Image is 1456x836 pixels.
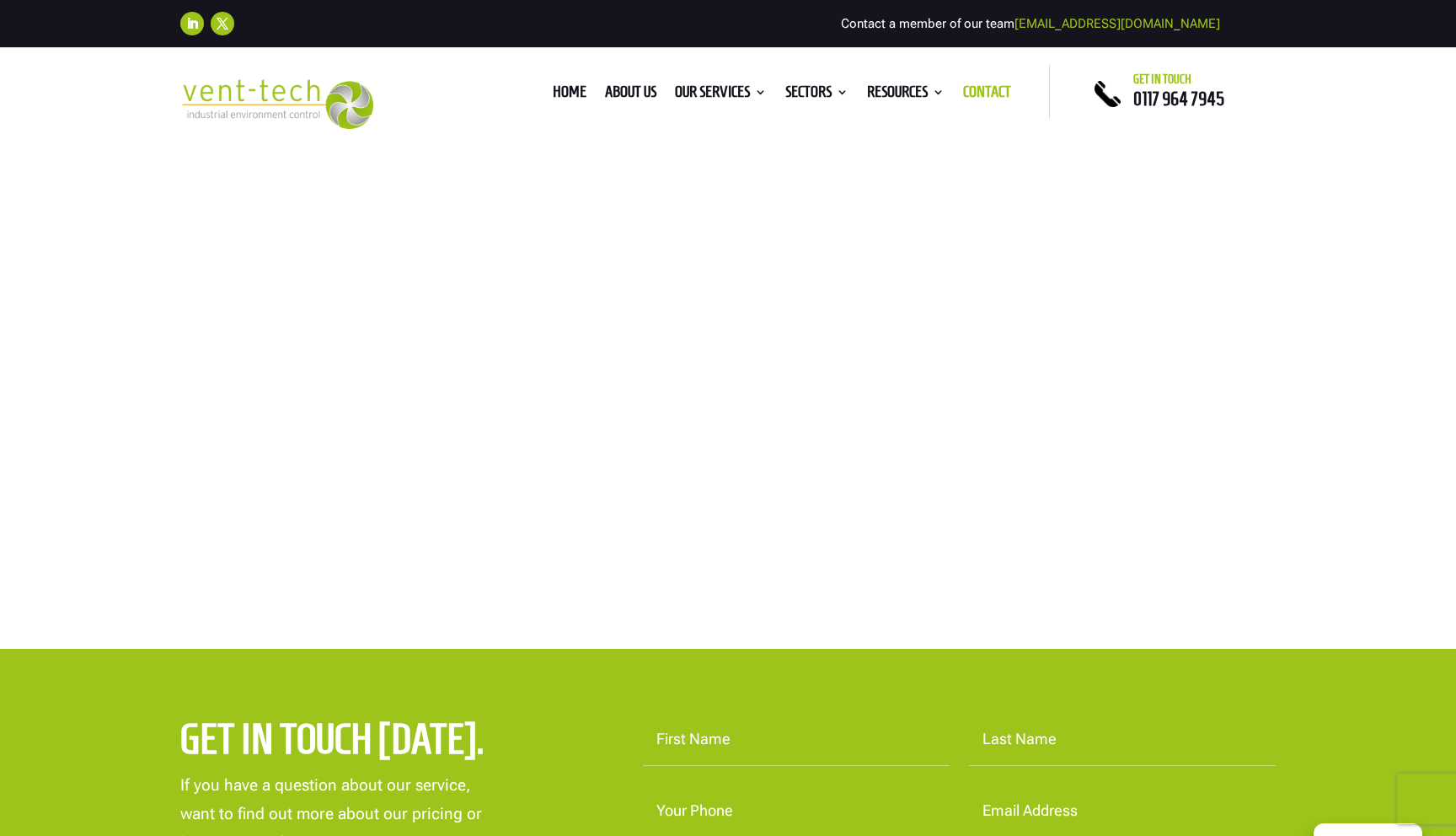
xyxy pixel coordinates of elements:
a: [EMAIL_ADDRESS][DOMAIN_NAME] [1014,16,1220,31]
span: Contact a member of our team [841,16,1220,31]
a: Follow on LinkedIn [180,12,204,35]
a: Sectors [785,86,848,104]
a: 0117 964 7945 [1133,88,1224,109]
a: Home [553,86,586,104]
a: Follow on X [211,12,234,35]
a: Our Services [675,86,767,104]
span: Get in touch [1133,72,1191,86]
h2: Get in touch [DATE]. [180,714,532,773]
input: Last Name [969,714,1276,766]
a: About us [605,86,656,104]
a: Contact [963,86,1011,104]
img: 2023-09-27T08_35_16.549ZVENT-TECH---Clear-background [180,79,373,129]
a: Resources [867,86,945,104]
input: First Name [643,714,950,766]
